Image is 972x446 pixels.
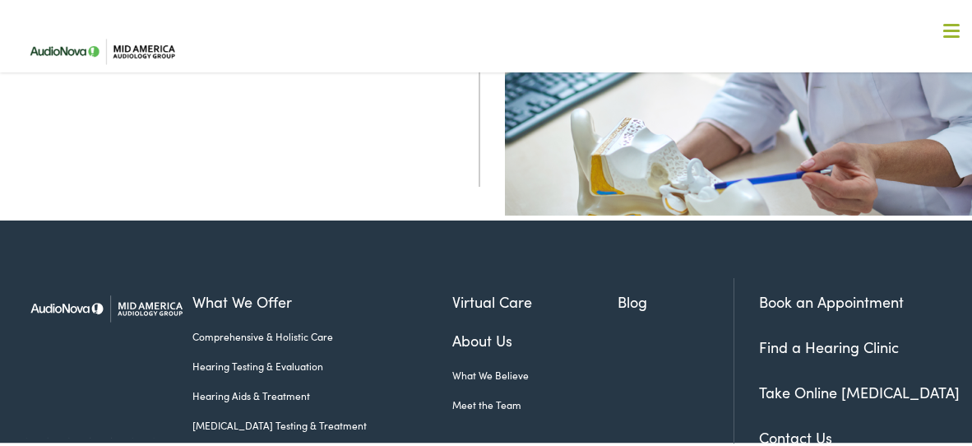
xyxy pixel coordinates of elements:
[452,395,618,410] a: Meet the Team
[759,334,899,355] a: Find a Hearing Clinic
[192,416,452,430] a: [MEDICAL_DATA] Testing & Treatment
[192,288,452,310] a: What We Offer
[452,288,618,310] a: Virtual Care
[452,327,618,349] a: About Us
[759,425,832,445] a: Contact Us
[192,386,452,401] a: Hearing Aids & Treatment
[452,365,618,380] a: What We Believe
[20,276,192,337] img: Mid America Audiology Group
[32,66,965,117] a: What We Offer
[192,356,452,371] a: Hearing Testing & Evaluation
[192,327,452,341] a: Comprehensive & Holistic Care
[759,289,904,309] a: Book an Appointment
[759,379,960,400] a: Take Online [MEDICAL_DATA]
[618,288,733,310] a: Blog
